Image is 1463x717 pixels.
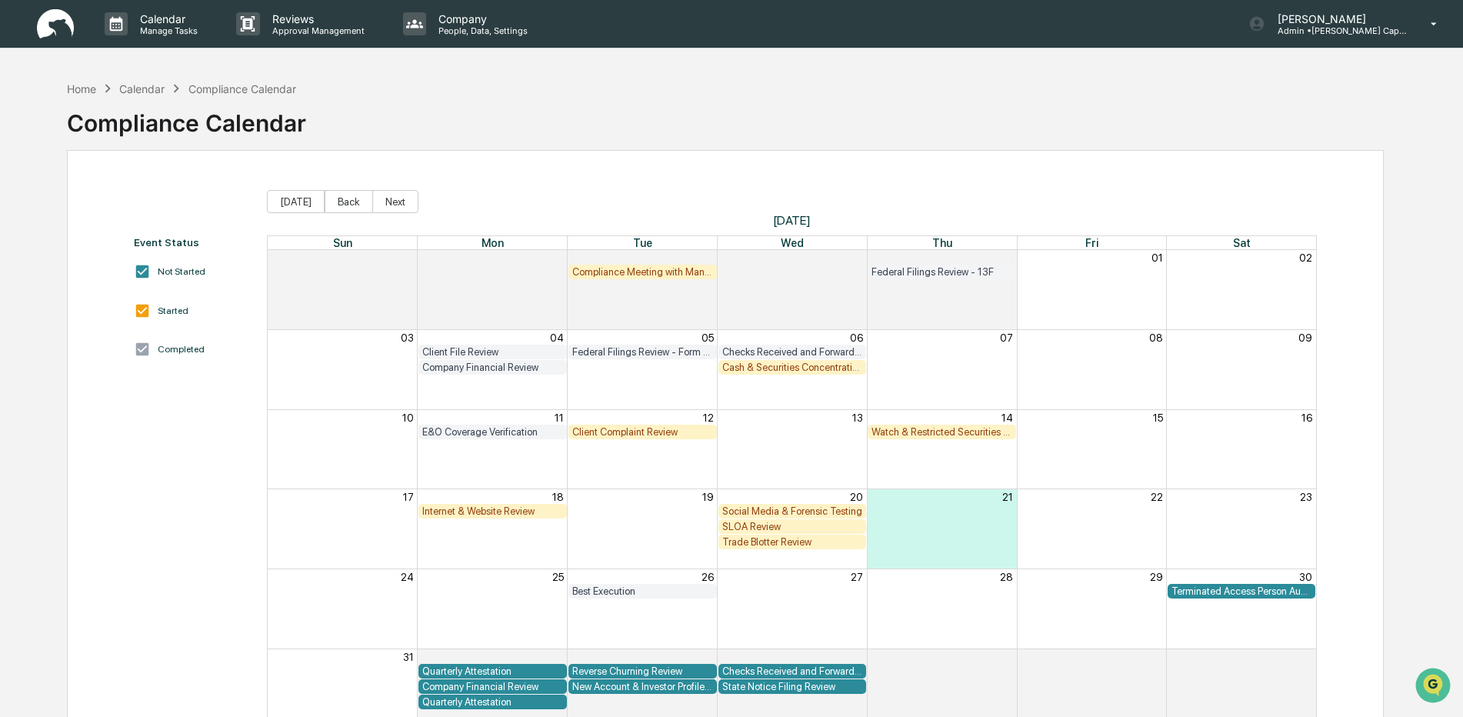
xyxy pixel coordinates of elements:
span: Sun [333,236,352,249]
button: 06 [1299,651,1312,663]
div: Not Started [158,266,205,277]
button: 24 [401,571,414,583]
button: 02 [701,651,714,663]
div: Best Execution [572,585,713,597]
span: Tue [633,236,652,249]
iframe: Open customer support [1414,666,1455,708]
span: Fri [1085,236,1098,249]
div: Started [158,305,188,316]
img: 1746055101610-c473b297-6a78-478c-a979-82029cc54cd1 [15,118,43,145]
div: Quarterly Attestation [422,665,563,677]
div: Company Financial Review [422,681,563,692]
div: Reverse Churning Review [572,665,713,677]
a: 🔎Data Lookup [9,217,103,245]
p: Company [426,12,535,25]
p: Approval Management [260,25,372,36]
p: People, Data, Settings [426,25,535,36]
p: How can we help? [15,32,280,57]
button: [DATE] [267,190,325,213]
div: Internet & Website Review [422,505,563,517]
button: 30 [1299,571,1312,583]
button: 09 [1298,332,1312,344]
div: Compliance Calendar [188,82,296,95]
input: Clear [40,70,254,86]
button: 05 [1151,651,1163,663]
div: Checks Received and Forwarded Log [722,346,863,358]
div: Calendar [119,82,165,95]
div: 🗄️ [112,195,124,208]
button: 19 [702,491,714,503]
div: Client File Review [422,346,563,358]
div: Quarterly Attestation [422,696,563,708]
button: 02 [1299,252,1312,264]
div: We're available if you need us! [52,133,195,145]
div: Compliance Meeting with Management [572,266,713,278]
button: 27 [851,571,863,583]
button: 30 [850,252,863,264]
button: Back [325,190,373,213]
button: 01 [552,651,564,663]
button: 15 [1153,412,1163,424]
button: 31 [1002,252,1013,264]
div: Federal Filings Review - Form N-PX [572,346,713,358]
div: Compliance Calendar [67,97,306,137]
button: 10 [402,412,414,424]
button: 04 [999,651,1013,663]
div: Terminated Access Person Audit [1171,585,1312,597]
button: Next [372,190,418,213]
div: Trade Blotter Review [722,536,863,548]
a: 🗄️Attestations [105,188,197,215]
div: Start new chat [52,118,252,133]
button: 27 [402,252,414,264]
div: 🖐️ [15,195,28,208]
span: Pylon [153,261,186,272]
div: Completed [158,344,205,355]
div: Event Status [134,236,252,248]
button: 03 [850,651,863,663]
button: 05 [702,332,714,344]
span: Mon [482,236,504,249]
button: 28 [1000,571,1013,583]
button: 22 [1151,491,1163,503]
button: 13 [852,412,863,424]
button: 25 [552,571,564,583]
button: 08 [1149,332,1163,344]
button: 03 [401,332,414,344]
button: 29 [701,252,714,264]
span: [DATE] [267,213,1317,228]
div: Company Financial Review [422,362,563,373]
span: Wed [781,236,804,249]
img: logo [37,9,74,39]
button: 23 [1300,491,1312,503]
a: 🖐️Preclearance [9,188,105,215]
button: 01 [1151,252,1163,264]
div: Home [67,82,96,95]
a: Powered byPylon [108,260,186,272]
button: 17 [403,491,414,503]
p: [PERSON_NAME] [1265,12,1408,25]
button: 07 [1000,332,1013,344]
span: Preclearance [31,194,99,209]
span: Thu [932,236,952,249]
button: Start new chat [262,122,280,141]
span: Attestations [127,194,191,209]
p: Admin • [PERSON_NAME] Capital [1265,25,1408,36]
button: 18 [552,491,564,503]
div: Checks Received and Forwarded Log [722,665,863,677]
button: 20 [850,491,863,503]
div: SLOA Review [722,521,863,532]
div: Watch & Restricted Securities List [871,426,1012,438]
button: 04 [550,332,564,344]
span: Sat [1233,236,1251,249]
button: 31 [403,651,414,663]
button: 11 [555,412,564,424]
button: 29 [1150,571,1163,583]
div: Cash & Securities Concentration Review [722,362,863,373]
div: State Notice Filing Review [722,681,863,692]
span: Data Lookup [31,223,97,238]
div: Client Complaint Review [572,426,713,438]
div: 🔎 [15,225,28,237]
div: E&O Coverage Verification [422,426,563,438]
